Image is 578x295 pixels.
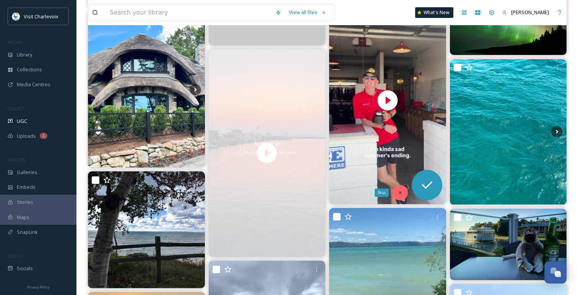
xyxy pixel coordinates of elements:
div: Skip [375,189,389,197]
a: What's New [415,7,453,18]
span: Media Centres [17,81,50,88]
img: The only thing missing is my buddy Fritz and a shot of Jäger #upnorth #charlevoix #heineken #lemu... [450,209,567,280]
span: Visit Charlevoix [24,13,58,20]
span: [PERSON_NAME] [511,9,549,16]
span: Collections [17,66,42,73]
video: August, we love you ⛵️🍒🥰 #august #summer #laborday #cherry #northernmichigan #michigan #upnorth #... [208,49,325,257]
span: SnapLink [17,229,38,236]
span: Embeds [17,184,36,191]
img: thumbnail [208,49,325,257]
span: MEDIA [8,39,21,45]
span: Stories [17,198,33,206]
input: Search your library [106,4,271,21]
img: Look familiar? Lake Michigan nailed our teal stain shade 🎨 #lakeart #ingrain #lakemichigan #great... [450,59,567,205]
button: Open Chat [544,261,567,284]
span: Privacy Policy [27,285,49,290]
span: SOCIALS [8,253,23,259]
a: Privacy Policy [27,282,49,291]
span: Galleries [17,169,37,176]
img: Thatch House (formerly Sunset Villa) #earlyoung #designer #1918 #mushroomhousesofcharlevoix mushr... [88,12,205,167]
span: COLLECT [8,106,24,111]
img: Visit-Charlevoix_Logo.jpg [12,13,20,20]
a: View all files [285,5,330,20]
div: 1 [40,133,47,139]
span: Maps [17,214,29,221]
a: [PERSON_NAME] [498,5,553,20]
img: Final week of outdoor yoga for the 2025 summer season. ✨ #fallclouds #charlevoixthebeautiful [88,171,205,288]
span: WIDGETS [8,157,25,163]
span: Socials [17,265,33,272]
span: UGC [17,118,27,125]
span: Library [17,51,32,58]
span: Uploads [17,132,36,140]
